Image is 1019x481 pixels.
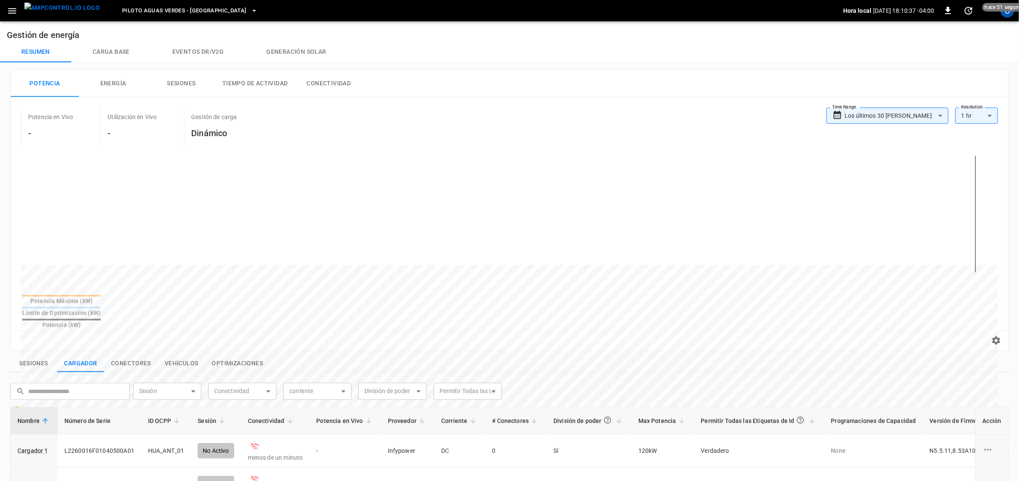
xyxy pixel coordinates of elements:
span: Conectividad [248,416,296,426]
span: Sesión [198,416,227,426]
span: Piloto Aguas Verdes - [GEOGRAPHIC_DATA] [122,6,247,16]
img: ampcontrol.io logo [24,3,100,13]
button: show latest sessions [10,355,57,373]
h6: Dinámico [191,126,237,140]
span: Nombre [17,416,51,426]
h6: - [108,126,157,140]
th: Programaciones de Capacidad [824,407,923,434]
button: Potencia [11,70,79,97]
div: 1 hr [955,108,998,124]
span: Versión de Firmware [930,416,998,426]
button: set refresh interval [962,4,975,17]
button: Tiempo de Actividad [215,70,295,97]
button: Generación solar [245,42,347,62]
span: Proveedor [388,416,428,426]
span: División de poder [553,412,625,429]
span: Potencia en Vivo [316,416,374,426]
button: Conectividad [295,70,363,97]
span: Permitir Todas las Etiquetas de Id [701,412,818,429]
th: Acción [975,407,1008,434]
button: Piloto Aguas Verdes - [GEOGRAPHIC_DATA] [119,3,261,19]
button: show latest optimizations [205,355,270,373]
div: Los últimos 30 [PERSON_NAME] [845,108,949,124]
label: Time Range [833,104,856,111]
h6: - [28,126,73,140]
p: Utilización en Vivo [108,113,157,121]
span: # Conectores [492,416,540,426]
button: show latest vehicles [158,355,205,373]
div: charge point options [983,444,1002,457]
p: Potencia en Vivo [28,113,73,121]
button: Energía [79,70,147,97]
p: [DATE] 18:10:37 -04:00 [873,6,935,15]
th: Número de Serie [58,407,141,434]
button: show latest connectors [104,355,158,373]
span: Max Potencia [638,416,687,426]
button: Sesiones [147,70,215,97]
label: Resolution [961,104,983,111]
p: Gestión de carga [191,113,237,121]
span: ID OCPP [148,416,182,426]
span: Corriente [441,416,478,426]
button: Eventos DR/V2G [151,42,245,62]
button: Carga base [71,42,151,62]
button: show latest charge points [57,355,104,373]
p: Hora local [843,6,872,15]
a: Cargador 1 [17,446,48,455]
